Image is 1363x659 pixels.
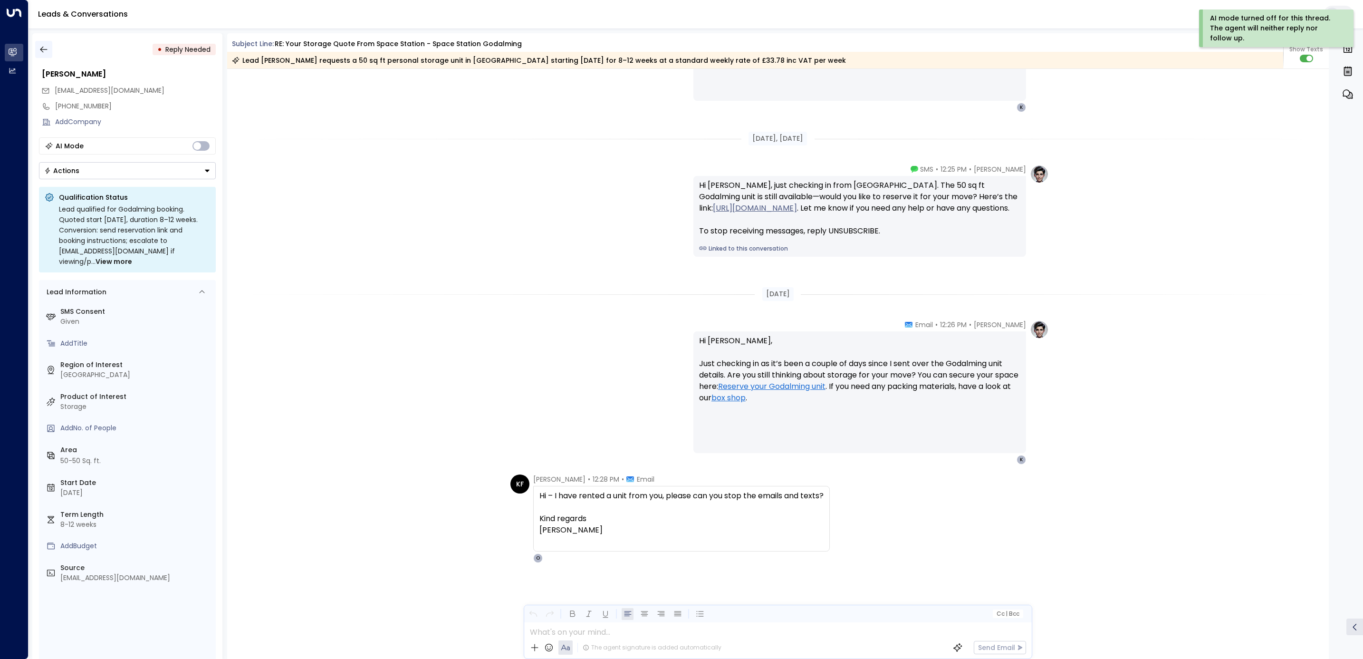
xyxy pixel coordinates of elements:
div: The agent signature is added automatically [583,643,721,652]
label: Product of Interest [60,392,212,402]
label: SMS Consent [60,307,212,317]
button: Undo [527,608,539,620]
button: Redo [544,608,556,620]
p: Hi [PERSON_NAME], Just checking in as it’s been a couple of days since I sent over the Godalming ... [699,335,1020,415]
div: Lead Information [43,287,106,297]
div: 50-50 Sq. ft. [60,456,101,466]
span: [PERSON_NAME] [974,320,1026,329]
span: Kind regards [539,513,586,524]
div: KF [510,475,529,494]
span: [PERSON_NAME] [539,524,603,536]
div: AddCompany [55,117,216,127]
span: SMS [920,165,933,174]
span: 12:28 PM [593,475,619,484]
a: Linked to this conversation [699,244,1020,253]
button: Cc|Bcc [992,610,1023,619]
label: Start Date [60,478,212,488]
span: Subject Line: [232,39,274,48]
span: | [1006,611,1008,617]
div: Button group with a nested menu [39,162,216,179]
span: • [969,165,971,174]
div: Hi [PERSON_NAME], just checking in from [GEOGRAPHIC_DATA]. The 50 sq ft Godalming unit is still a... [699,180,1020,237]
span: • [936,165,938,174]
span: kfargus@kfdt.co.uk [55,86,164,96]
div: Lead qualified for Godalming booking. Quoted start [DATE], duration 8–12 weeks. Conversion: send ... [59,204,210,267]
div: K [1017,103,1026,112]
div: • [157,41,162,58]
div: [DATE] [762,287,794,301]
div: [GEOGRAPHIC_DATA] [60,370,212,380]
a: Leads & Conversations [38,9,128,19]
div: AddBudget [60,541,212,551]
span: Cc Bcc [996,611,1019,617]
div: AddTitle [60,339,212,349]
span: [PERSON_NAME] [974,165,1026,174]
div: [PHONE_NUMBER] [55,101,216,111]
button: Actions [39,162,216,179]
span: [EMAIL_ADDRESS][DOMAIN_NAME] [55,86,164,95]
span: Email [637,475,654,484]
span: [PERSON_NAME] [533,475,586,484]
div: [DATE] [60,488,212,498]
div: AI Mode [56,141,84,151]
span: 12:25 PM [941,165,967,174]
span: Reply Needed [165,45,211,54]
span: Email [915,320,933,329]
a: [URL][DOMAIN_NAME] [713,203,797,214]
a: Reserve your Godalming unit [718,381,825,392]
span: 12:26 PM [940,320,967,329]
label: Term Length [60,510,212,520]
div: Lead [PERSON_NAME] requests a 50 sq ft personal storage unit in [GEOGRAPHIC_DATA] starting [DATE]... [232,56,846,65]
p: Qualification Status [59,193,210,202]
div: O [533,553,543,563]
label: Region of Interest [60,360,212,370]
span: • [622,475,624,484]
label: Area [60,445,212,455]
div: [PERSON_NAME] [42,68,216,80]
div: AI mode turned off for this thread. The agent will neither reply nor follow up. [1210,13,1341,43]
div: 8-12 weeks [60,520,212,530]
span: Show Texts [1289,45,1323,54]
span: • [969,320,971,329]
div: [DATE], [DATE] [749,132,807,145]
div: Given [60,317,212,327]
span: • [935,320,938,329]
img: profile-logo.png [1030,165,1049,184]
a: box shop [711,392,746,404]
img: profile-logo.png [1030,320,1049,339]
div: [EMAIL_ADDRESS][DOMAIN_NAME] [60,573,212,583]
div: Actions [44,166,79,175]
span: • [588,475,590,484]
div: RE: Your storage quote from Space Station - Space Station Godalming [275,39,522,49]
span: View more [96,256,132,267]
span: Hi – I have rented a unit from you, please can you stop the emails and texts? [539,490,824,502]
div: Storage [60,402,212,412]
label: Source [60,563,212,573]
div: AddNo. of People [60,423,212,433]
div: K [1017,455,1026,465]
